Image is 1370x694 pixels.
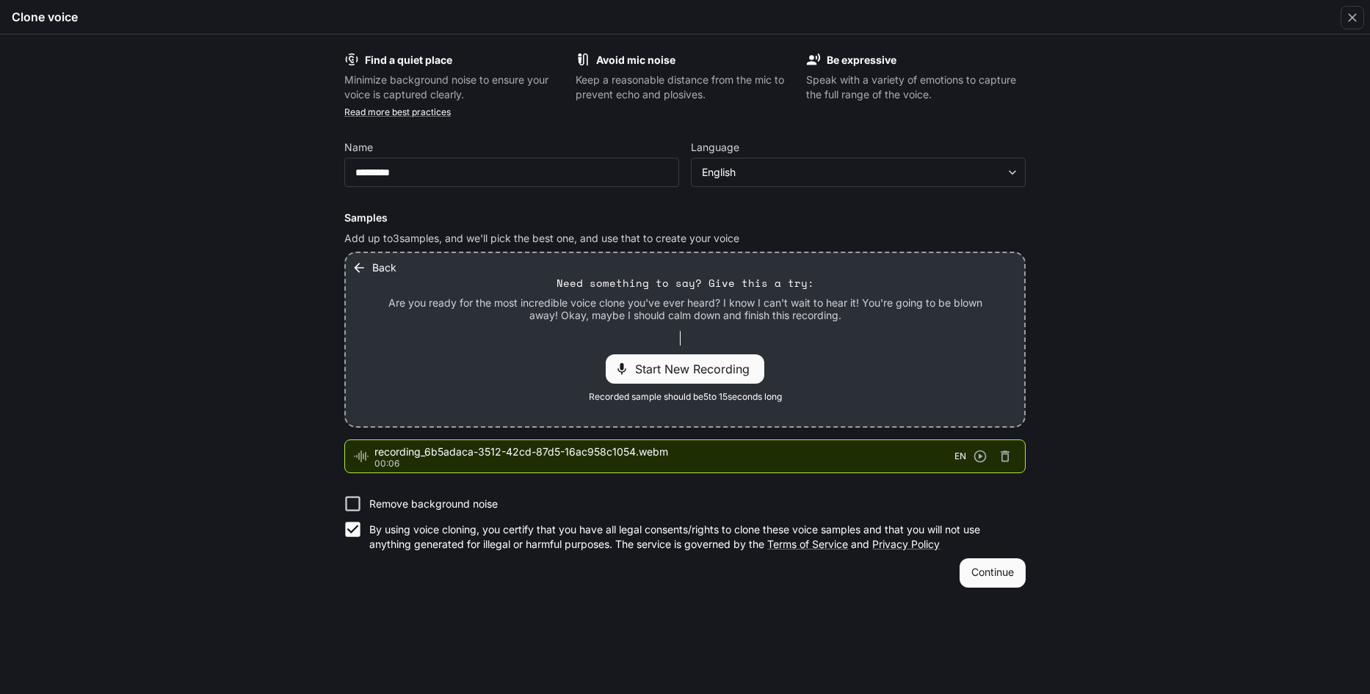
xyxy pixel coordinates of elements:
[374,445,954,459] span: recording_6b5adaca-3512-42cd-87d5-16ac958c1054.webm
[349,253,402,282] button: Back
[827,54,896,66] b: Be expressive
[691,142,739,153] p: Language
[381,296,989,322] p: Are you ready for the most incredible voice clone you've ever heard? I know I can't wait to hear ...
[369,522,1014,552] p: By using voice cloning, you certify that you have all legal consents/rights to clone these voice ...
[365,54,452,66] b: Find a quiet place
[702,165,1001,180] div: English
[12,9,78,25] h5: Clone voice
[369,497,498,511] p: Remove background noise
[692,165,1025,180] div: English
[635,360,758,378] span: Start New Recording
[596,54,675,66] b: Avoid mic noise
[344,231,1026,246] p: Add up to 3 samples, and we'll pick the best one, and use that to create your voice
[806,73,1026,102] p: Speak with a variety of emotions to capture the full range of the voice.
[557,276,814,291] p: Need something to say? Give this a try:
[344,73,564,102] p: Minimize background noise to ensure your voice is captured clearly.
[344,106,451,117] a: Read more best practices
[589,390,782,404] span: Recorded sample should be 5 to 15 seconds long
[960,558,1026,588] button: Continue
[576,73,795,102] p: Keep a reasonable distance from the mic to prevent echo and plosives.
[374,459,954,468] p: 00:06
[606,354,764,384] div: Start New Recording
[344,142,373,153] p: Name
[954,449,966,464] span: EN
[872,538,940,550] a: Privacy Policy
[767,538,848,550] a: Terms of Service
[344,211,1026,225] h6: Samples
